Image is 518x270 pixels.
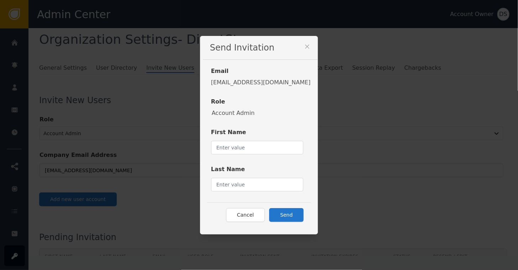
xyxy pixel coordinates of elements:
[211,178,304,191] input: Enter value
[211,67,311,78] label: Email
[211,128,304,139] label: First Name
[212,109,307,117] div: Account Admin
[226,208,265,222] button: Cancel
[203,36,318,60] div: Send Invitation
[211,141,304,154] input: Enter value
[211,78,311,87] div: [EMAIL_ADDRESS][DOMAIN_NAME]
[211,165,304,176] label: Last Name
[211,97,307,109] label: Role
[269,208,304,222] button: Send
